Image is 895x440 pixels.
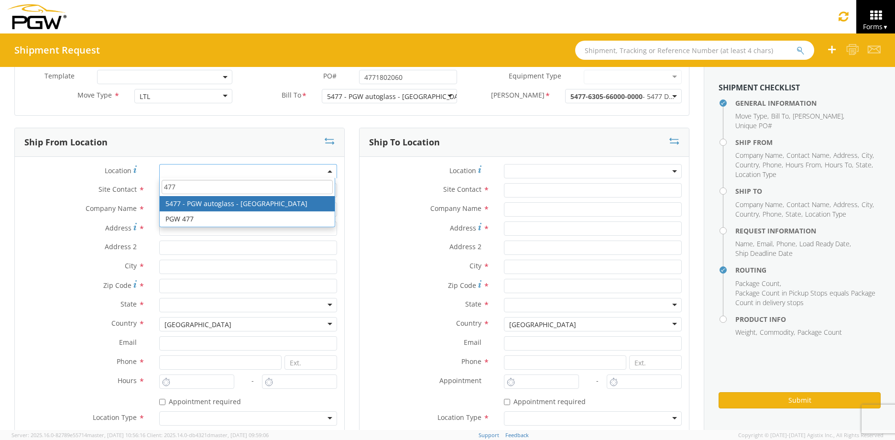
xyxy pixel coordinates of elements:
span: Appointment [439,376,481,385]
li: , [786,160,822,170]
li: , [862,200,874,209]
span: - [251,376,254,385]
span: State [856,160,872,169]
span: Country [456,319,481,328]
span: Forms [863,22,888,31]
span: Location [105,166,131,175]
span: Email [464,338,481,347]
span: master, [DATE] 10:56:16 [87,431,145,439]
li: , [833,151,859,160]
input: Ext. [284,355,337,370]
li: , [757,239,774,249]
span: Weight [735,328,756,337]
span: Address 2 [105,242,137,251]
input: Shipment, Tracking or Reference Number (at least 4 chars) [575,41,814,60]
li: , [763,160,783,170]
span: Location Type [805,209,846,219]
span: Hours To [825,160,852,169]
span: Server: 2025.16.0-82789e55714 [11,431,145,439]
li: , [793,111,844,121]
span: Location [449,166,476,175]
span: Email [119,338,137,347]
li: , [735,279,781,288]
input: Appointment required [159,399,165,405]
h3: Ship From Location [24,138,108,147]
span: Address [105,223,131,232]
div: [GEOGRAPHIC_DATA] [509,320,576,330]
h4: Shipment Request [14,45,100,55]
span: Bill To [282,90,301,101]
li: , [735,151,784,160]
span: Package Count in Pickup Stops equals Package Count in delivery stops [735,288,875,307]
h4: Ship From [735,139,881,146]
div: LTL [140,92,150,101]
span: Template [44,71,75,80]
span: ▼ [883,23,888,31]
span: Address [833,200,858,209]
li: , [786,151,831,160]
li: 5477 - PGW autoglass - [GEOGRAPHIC_DATA] [160,196,335,211]
li: , [856,160,873,170]
span: Phone [117,357,137,366]
span: Contact Name [786,200,830,209]
h4: General Information [735,99,881,107]
li: , [825,160,853,170]
span: Address [833,151,858,160]
span: Email [757,239,773,248]
li: , [833,200,859,209]
span: Country [111,319,137,328]
span: Hours From [786,160,821,169]
h4: Ship To [735,187,881,195]
span: Address [450,223,476,232]
img: pgw-form-logo-1aaa8060b1cc70fad034.png [7,4,66,29]
span: [PERSON_NAME] [793,111,843,121]
span: Load Ready Date [799,239,850,248]
span: Bill To [771,111,789,121]
span: Hours [118,376,137,385]
li: , [862,151,874,160]
span: Client: 2025.14.0-db4321d [147,431,269,439]
li: , [735,160,760,170]
span: Country [735,209,759,219]
a: Support [479,431,499,439]
strong: Shipment Checklist [719,82,800,93]
span: Ship Deadline Date [735,249,793,258]
span: State [465,299,481,308]
span: Site Contact [443,185,481,194]
span: State [786,209,801,219]
span: Name [735,239,753,248]
h4: Routing [735,266,881,274]
span: - 5477 Dealer Program Shipping [570,92,745,101]
span: 5477-6305-66000-0000 [565,89,682,103]
li: , [735,239,754,249]
span: City [862,200,873,209]
span: Package Count [735,279,780,288]
span: City [862,151,873,160]
span: Address 2 [449,242,481,251]
span: 5477-6305-66000-0000 [570,92,677,101]
span: Company Name [86,204,137,213]
span: Move Type [735,111,767,121]
span: PO# [323,71,337,80]
span: Phone [461,357,481,366]
span: Commodity [760,328,794,337]
span: Location Type [437,413,481,422]
li: PGW 477 [160,211,335,227]
span: Bill Code [491,90,545,101]
span: - [596,376,599,385]
span: master, [DATE] 09:59:06 [210,431,269,439]
span: State [120,299,137,308]
li: , [735,111,769,121]
span: Phone [763,209,782,219]
li: , [786,209,803,219]
span: Company Name [735,200,783,209]
h4: Request Information [735,227,881,234]
span: Move Type [77,90,112,99]
h3: Ship To Location [369,138,440,147]
li: , [776,239,797,249]
label: Appointment required [504,396,588,407]
span: Location Type [735,170,776,179]
span: Zip Code [103,281,131,290]
label: Appointment required [159,396,243,407]
span: Phone [763,160,782,169]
